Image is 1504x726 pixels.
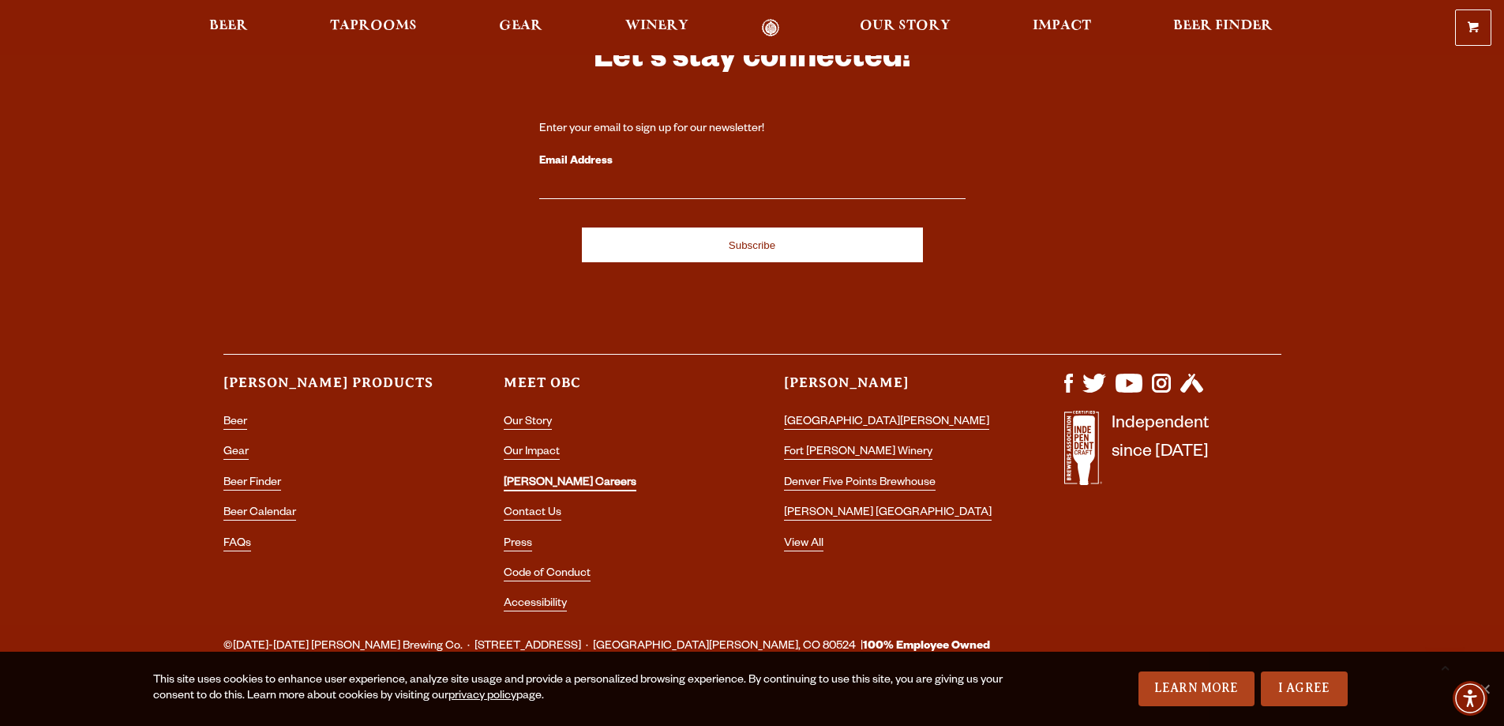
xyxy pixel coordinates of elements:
a: Impact [1022,19,1101,37]
div: This site uses cookies to enhance user experience, analyze site usage and provide a personalized ... [153,673,1008,705]
a: Odell Home [741,19,801,37]
a: FAQs [223,538,251,551]
div: Accessibility Menu [1453,681,1487,716]
a: Our Story [850,19,961,37]
a: Denver Five Points Brewhouse [784,477,936,491]
label: Email Address [539,152,966,172]
a: Visit us on Instagram [1152,385,1171,397]
a: Contact Us [504,507,561,521]
p: Independent since [DATE] [1112,411,1209,494]
a: Gear [223,446,249,460]
a: [GEOGRAPHIC_DATA][PERSON_NAME] [784,416,989,430]
h3: [PERSON_NAME] Products [223,374,441,406]
a: View All [784,538,823,551]
a: Beer [223,416,247,430]
span: Taprooms [330,20,417,32]
a: Winery [615,19,699,37]
a: Visit us on Untappd [1180,385,1203,397]
a: Beer Finder [1163,19,1283,37]
span: Beer [209,20,248,32]
a: Gear [489,19,553,37]
a: Taprooms [320,19,427,37]
a: Visit us on YouTube [1116,385,1142,397]
a: I Agree [1261,671,1348,706]
span: Impact [1033,20,1091,32]
span: Beer Finder [1173,20,1273,32]
a: Fort [PERSON_NAME] Winery [784,446,932,460]
a: Our Impact [504,446,560,460]
h3: Let's stay connected! [539,38,966,85]
a: Accessibility [504,598,567,611]
span: Winery [625,20,688,32]
span: ©[DATE]-[DATE] [PERSON_NAME] Brewing Co. · [STREET_ADDRESS] · [GEOGRAPHIC_DATA][PERSON_NAME], CO ... [223,637,990,657]
a: [PERSON_NAME] [GEOGRAPHIC_DATA] [784,507,992,521]
span: Gear [499,20,542,32]
a: Visit us on Facebook [1064,385,1073,397]
strong: 100% Employee Owned [863,641,990,653]
h3: Meet OBC [504,374,721,406]
div: Enter your email to sign up for our newsletter! [539,122,966,137]
a: privacy policy [448,690,516,703]
span: Our Story [860,20,951,32]
a: Press [504,538,532,551]
a: Code of Conduct [504,568,591,581]
a: Visit us on X (formerly Twitter) [1082,385,1106,397]
h3: [PERSON_NAME] [784,374,1001,406]
a: [PERSON_NAME] Careers [504,477,636,491]
a: Beer Finder [223,477,281,491]
a: Beer Calendar [223,507,296,521]
input: Subscribe [582,228,923,262]
a: Our Story [504,416,552,430]
a: Scroll to top [1425,647,1465,687]
a: Learn More [1138,671,1255,706]
a: Beer [199,19,258,37]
